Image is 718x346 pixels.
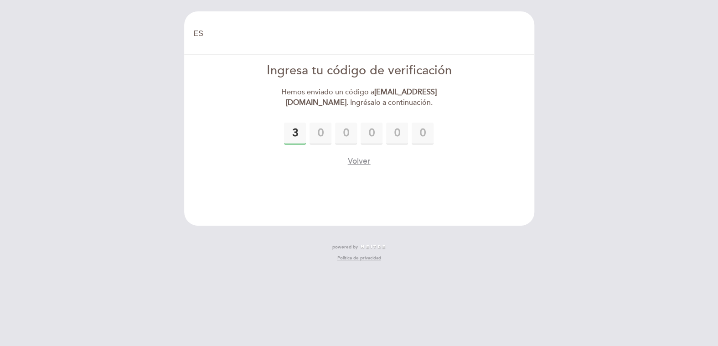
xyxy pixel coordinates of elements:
[254,62,464,80] div: Ingresa tu código de verificación
[254,87,464,108] div: Hemos enviado un código a . Ingrésalo a continuación.
[284,123,306,145] input: 0
[332,244,358,250] span: powered by
[360,245,386,249] img: MEITRE
[361,123,382,145] input: 0
[347,155,370,167] button: Volver
[285,88,437,107] strong: [EMAIL_ADDRESS][DOMAIN_NAME]
[412,123,434,145] input: 0
[335,123,357,145] input: 0
[310,123,331,145] input: 0
[337,255,381,261] a: Política de privacidad
[386,123,408,145] input: 0
[332,244,386,250] a: powered by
